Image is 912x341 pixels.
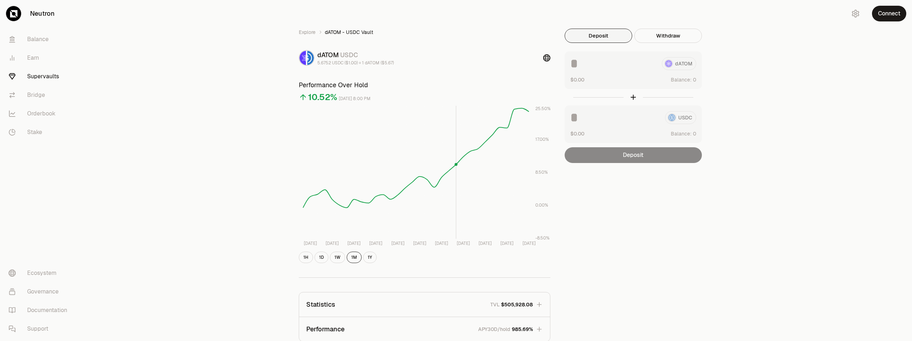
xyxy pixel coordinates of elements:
a: Explore [299,29,316,36]
div: 10.52% [308,92,337,103]
a: Governance [3,282,77,301]
a: Bridge [3,86,77,104]
a: Orderbook [3,104,77,123]
tspan: [DATE] [457,241,470,246]
button: 1D [314,252,328,263]
tspan: 0.00% [535,202,548,208]
tspan: -8.50% [535,235,550,241]
a: Support [3,320,77,338]
a: Earn [3,49,77,67]
button: $0.00 [570,76,584,83]
tspan: 25.50% [535,106,551,112]
a: Ecosystem [3,264,77,282]
button: 1H [299,252,313,263]
tspan: [DATE] [326,241,339,246]
button: 1M [347,252,362,263]
span: Balance: [671,130,692,137]
span: dATOM - USDC Vault [325,29,373,36]
tspan: [DATE] [369,241,382,246]
img: dATOM Logo [299,51,306,65]
a: Documentation [3,301,77,320]
button: $0.00 [570,130,584,137]
p: TVL [490,301,500,308]
span: USDC [340,51,358,59]
button: 1W [330,252,345,263]
button: Withdraw [634,29,702,43]
span: Balance: [671,76,692,83]
button: 1Y [363,252,377,263]
a: Balance [3,30,77,49]
tspan: [DATE] [500,241,514,246]
tspan: [DATE] [413,241,426,246]
tspan: [DATE] [304,241,317,246]
p: Statistics [306,300,335,310]
span: $505,928.08 [501,301,533,308]
img: USDC Logo [307,51,314,65]
a: Stake [3,123,77,142]
tspan: [DATE] [391,241,405,246]
button: Connect [872,6,906,21]
tspan: [DATE] [347,241,361,246]
nav: breadcrumb [299,29,550,36]
tspan: 17.00% [535,137,549,142]
div: [DATE] 8:00 PM [339,95,371,103]
button: Deposit [565,29,632,43]
span: 985.69% [512,326,533,333]
tspan: [DATE] [479,241,492,246]
button: StatisticsTVL$505,928.08 [299,292,550,317]
h3: Performance Over Hold [299,80,550,90]
tspan: [DATE] [522,241,536,246]
p: Performance [306,324,345,334]
div: 5.6752 USDC ($1.00) = 1 dATOM ($5.67) [317,60,394,66]
tspan: [DATE] [435,241,448,246]
tspan: 8.50% [535,169,548,175]
p: APY30D/hold [478,326,510,333]
a: Supervaults [3,67,77,86]
div: dATOM [317,50,394,60]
